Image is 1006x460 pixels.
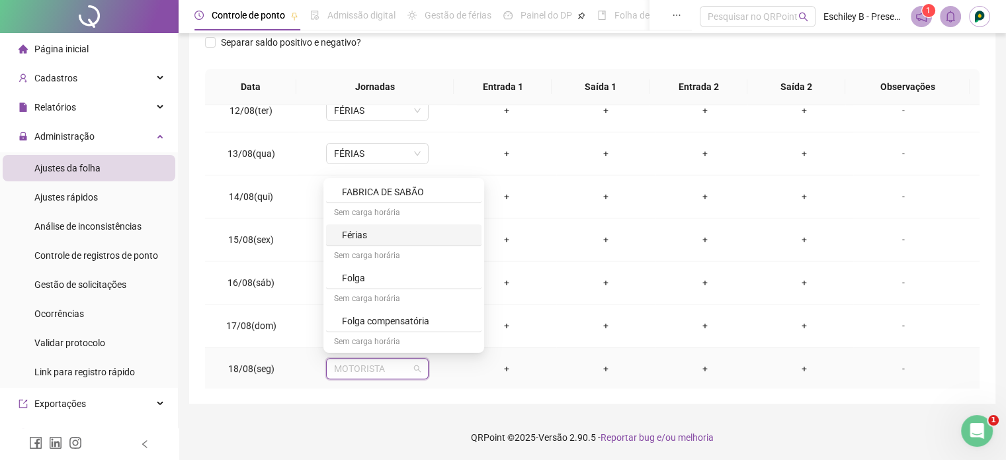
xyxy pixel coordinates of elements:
[944,11,956,23] span: bell
[666,232,744,247] div: +
[34,428,83,438] span: Integrações
[468,232,546,247] div: +
[228,277,274,288] span: 16/08(sáb)
[334,359,421,379] span: MOTORISTA
[49,436,62,449] span: linkedin
[765,103,843,118] div: +
[567,361,645,376] div: +
[326,181,482,203] div: FABRICA DE SABÃO
[69,436,82,449] span: instagram
[326,203,482,224] div: Sem carga horária
[552,69,650,105] th: Saída 1
[765,189,843,204] div: +
[765,232,843,247] div: +
[823,9,903,24] span: Eschiley B - Preserve Ambiental
[19,44,28,54] span: home
[567,146,645,161] div: +
[342,271,474,285] div: Folga
[666,103,744,118] div: +
[194,11,204,20] span: clock-circle
[19,73,28,83] span: user-add
[765,275,843,290] div: +
[468,103,546,118] div: +
[666,361,744,376] div: +
[229,191,273,202] span: 14/08(qui)
[915,11,927,23] span: notification
[296,69,454,105] th: Jornadas
[326,289,482,310] div: Sem carga horária
[334,101,421,120] span: FÉRIAS
[567,318,645,333] div: +
[468,361,546,376] div: +
[326,246,482,267] div: Sem carga horária
[334,144,421,163] span: FÉRIAS
[326,224,482,246] div: Férias
[864,189,942,204] div: -
[34,279,126,290] span: Gestão de solicitações
[765,361,843,376] div: +
[468,146,546,161] div: +
[34,221,142,232] span: Análise de inconsistências
[926,6,931,15] span: 1
[29,436,42,449] span: facebook
[468,275,546,290] div: +
[765,146,843,161] div: +
[614,10,699,21] span: Folha de pagamento
[326,310,482,332] div: Folga compensatória
[19,399,28,408] span: export
[34,102,76,113] span: Relatórios
[34,163,101,173] span: Ajustes da folha
[34,73,77,83] span: Cadastros
[567,189,645,204] div: +
[747,69,845,105] th: Saída 2
[970,7,989,26] img: 34605
[468,318,546,333] div: +
[19,132,28,141] span: lock
[864,275,942,290] div: -
[454,69,552,105] th: Entrada 1
[342,314,474,328] div: Folga compensatória
[228,363,274,374] span: 18/08(seg)
[765,318,843,333] div: +
[988,415,999,426] span: 1
[310,11,319,20] span: file-done
[407,11,417,20] span: sun
[864,318,942,333] div: -
[34,192,98,203] span: Ajustes rápidos
[34,131,95,142] span: Administração
[230,105,272,116] span: 12/08(ter)
[342,185,474,199] div: FABRICA DE SABÃO
[34,367,135,377] span: Link para registro rápido
[140,439,149,449] span: left
[326,267,482,289] div: Folga
[538,432,567,443] span: Versão
[922,4,935,17] sup: 1
[34,250,158,261] span: Controle de registros de ponto
[845,69,970,105] th: Observações
[290,12,298,20] span: pushpin
[228,234,274,245] span: 15/08(sex)
[864,232,942,247] div: -
[666,318,744,333] div: +
[468,189,546,204] div: +
[19,103,28,112] span: file
[597,11,607,20] span: book
[216,35,366,50] span: Separar saldo positivo e negativo?
[864,146,942,161] div: -
[342,228,474,242] div: Férias
[34,44,89,54] span: Página inicial
[327,10,396,21] span: Admissão digital
[864,103,942,118] div: -
[666,146,744,161] div: +
[666,275,744,290] div: +
[212,10,285,21] span: Controle de ponto
[666,189,744,204] div: +
[567,103,645,118] div: +
[601,432,714,443] span: Reportar bug e/ou melhoria
[205,69,296,105] th: Data
[567,275,645,290] div: +
[961,415,993,447] iframe: Intercom live chat
[856,79,959,94] span: Observações
[326,332,482,353] div: Sem carga horária
[864,361,942,376] div: -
